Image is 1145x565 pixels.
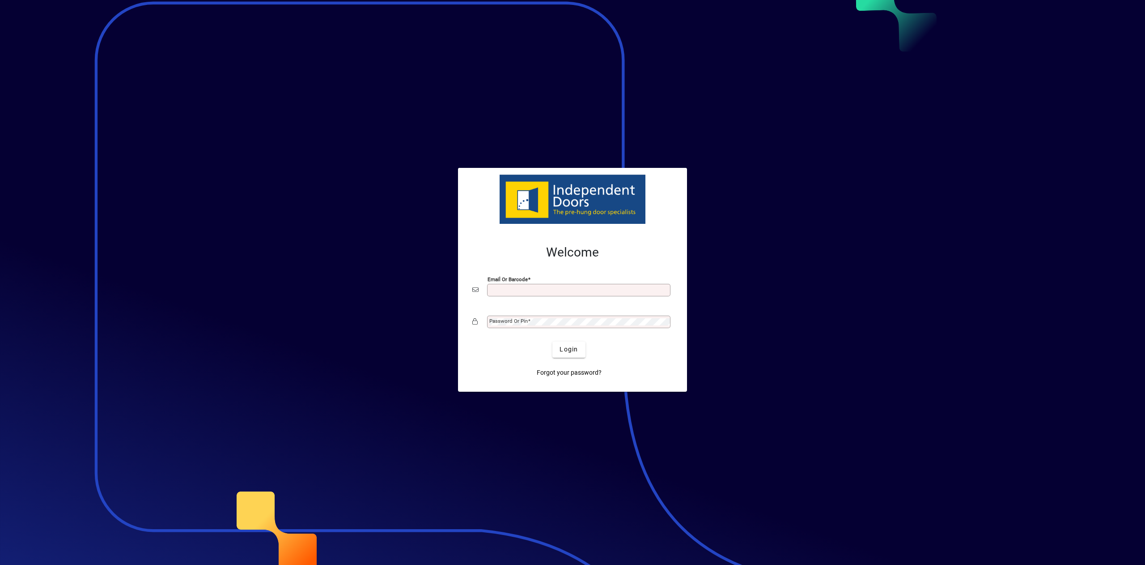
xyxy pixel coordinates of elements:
[488,276,528,282] mat-label: Email or Barcode
[560,345,578,354] span: Login
[472,245,673,260] h2: Welcome
[533,365,605,381] a: Forgot your password?
[552,342,585,358] button: Login
[537,368,602,377] span: Forgot your password?
[489,318,528,324] mat-label: Password or Pin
